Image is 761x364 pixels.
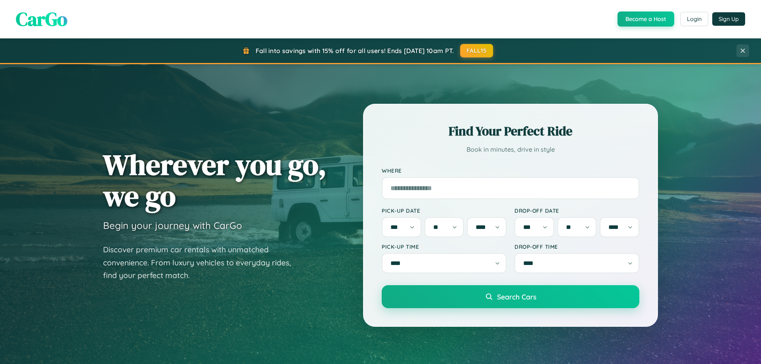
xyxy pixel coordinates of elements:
span: Search Cars [497,292,536,301]
span: CarGo [16,6,67,32]
p: Discover premium car rentals with unmatched convenience. From luxury vehicles to everyday rides, ... [103,243,301,282]
button: Login [680,12,708,26]
label: Where [382,167,639,174]
button: FALL15 [460,44,493,57]
p: Book in minutes, drive in style [382,144,639,155]
label: Drop-off Date [514,207,639,214]
button: Search Cars [382,285,639,308]
label: Pick-up Date [382,207,507,214]
h1: Wherever you go, we go [103,149,327,212]
button: Become a Host [618,11,674,27]
label: Drop-off Time [514,243,639,250]
h3: Begin your journey with CarGo [103,219,242,231]
h2: Find Your Perfect Ride [382,122,639,140]
label: Pick-up Time [382,243,507,250]
button: Sign Up [712,12,745,26]
span: Fall into savings with 15% off for all users! Ends [DATE] 10am PT. [256,47,454,55]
